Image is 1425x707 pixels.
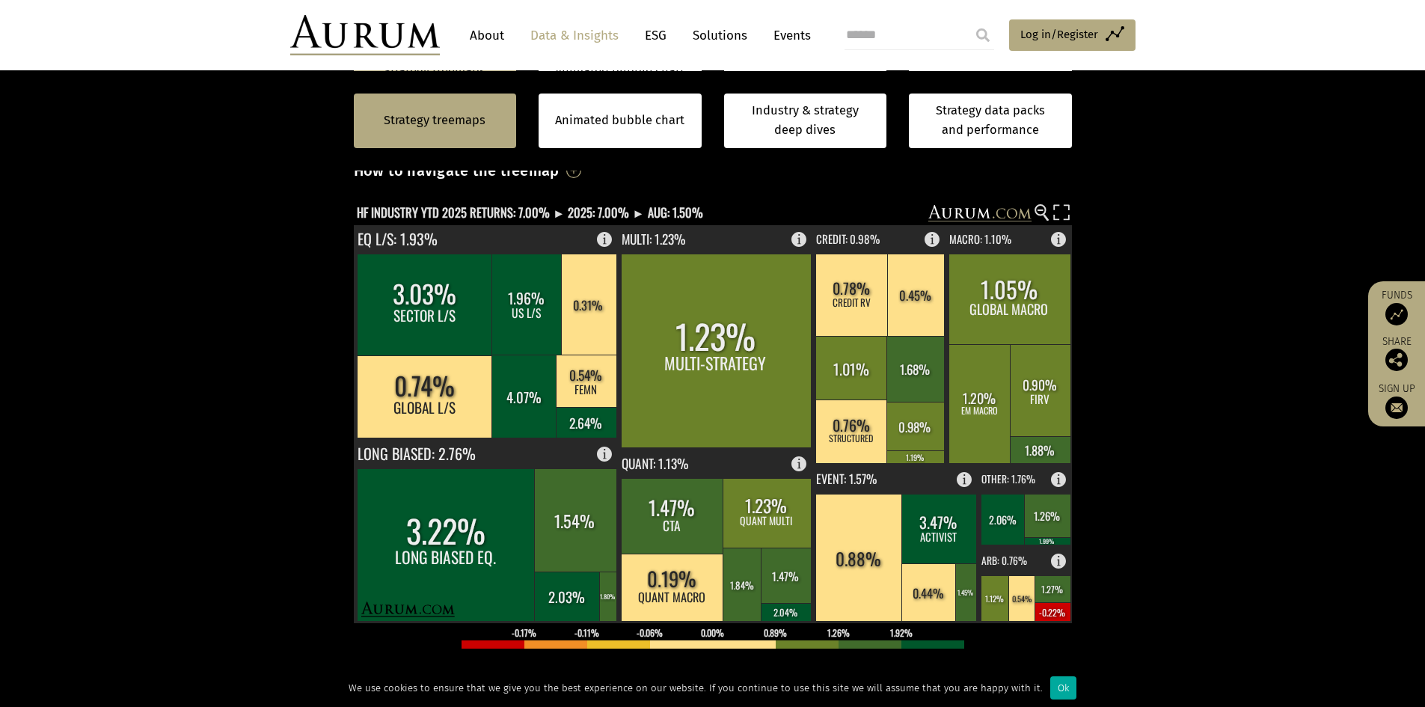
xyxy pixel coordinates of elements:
[968,20,998,50] input: Submit
[1020,25,1098,43] span: Log in/Register
[290,15,440,55] img: Aurum
[1385,349,1408,371] img: Share this post
[1376,289,1418,325] a: Funds
[462,22,512,49] a: About
[1385,397,1408,419] img: Sign up to our newsletter
[1009,19,1136,51] a: Log in/Register
[685,22,755,49] a: Solutions
[384,111,485,130] a: Strategy treemaps
[1376,337,1418,371] div: Share
[724,94,887,148] a: Industry & strategy deep dives
[1050,676,1076,700] div: Ok
[637,22,674,49] a: ESG
[354,158,560,183] h3: How to navigate the treemap
[1376,382,1418,419] a: Sign up
[909,94,1072,148] a: Strategy data packs and performance
[766,22,811,49] a: Events
[1385,303,1408,325] img: Access Funds
[555,111,684,130] a: Animated bubble chart
[523,22,626,49] a: Data & Insights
